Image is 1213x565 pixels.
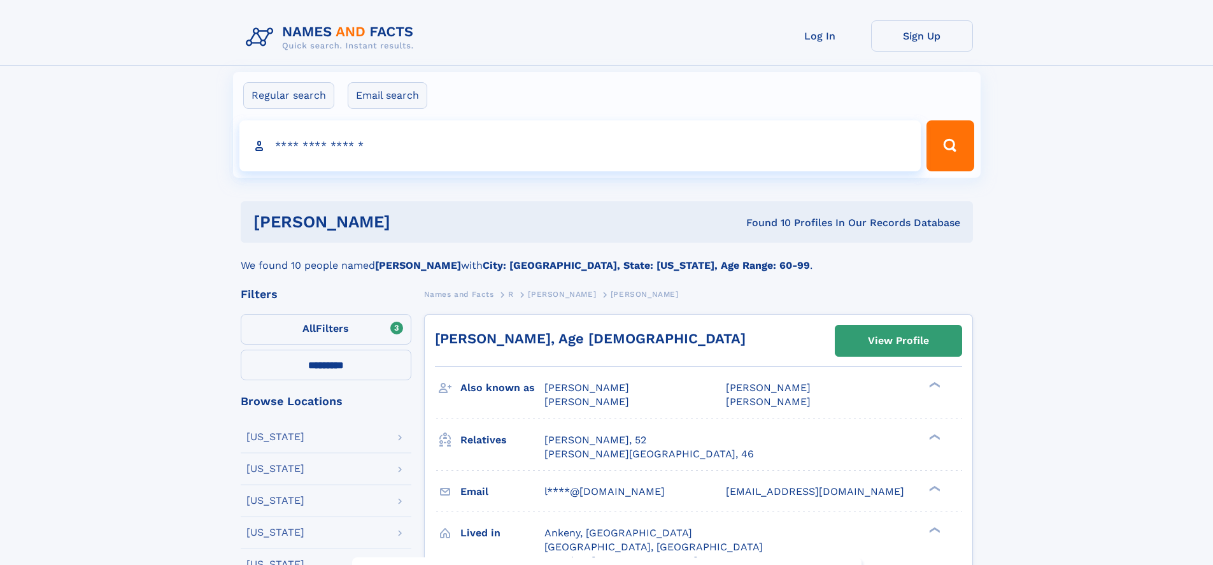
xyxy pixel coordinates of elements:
[241,396,411,407] div: Browse Locations
[348,82,427,109] label: Email search
[544,527,692,539] span: Ankeny, [GEOGRAPHIC_DATA]
[460,481,544,503] h3: Email
[241,20,424,55] img: Logo Names and Facts
[544,541,763,553] span: [GEOGRAPHIC_DATA], [GEOGRAPHIC_DATA]
[246,527,304,538] div: [US_STATE]
[246,432,304,442] div: [US_STATE]
[926,484,941,492] div: ❯
[483,259,810,271] b: City: [GEOGRAPHIC_DATA], State: [US_STATE], Age Range: 60-99
[435,331,746,347] a: [PERSON_NAME], Age [DEMOGRAPHIC_DATA]
[926,526,941,534] div: ❯
[544,447,754,461] a: [PERSON_NAME][GEOGRAPHIC_DATA], 46
[528,290,596,299] span: [PERSON_NAME]
[246,496,304,506] div: [US_STATE]
[544,433,646,447] a: [PERSON_NAME], 52
[726,396,811,408] span: [PERSON_NAME]
[568,216,960,230] div: Found 10 Profiles In Our Records Database
[239,120,921,171] input: search input
[726,485,904,497] span: [EMAIL_ADDRESS][DOMAIN_NAME]
[868,326,929,355] div: View Profile
[835,325,961,356] a: View Profile
[241,243,973,273] div: We found 10 people named with .
[375,259,461,271] b: [PERSON_NAME]
[544,382,629,394] span: [PERSON_NAME]
[302,322,316,334] span: All
[926,120,974,171] button: Search Button
[460,522,544,544] h3: Lived in
[611,290,679,299] span: [PERSON_NAME]
[460,429,544,451] h3: Relatives
[241,314,411,345] label: Filters
[460,377,544,399] h3: Also known as
[769,20,871,52] a: Log In
[508,286,514,302] a: R
[528,286,596,302] a: [PERSON_NAME]
[246,464,304,474] div: [US_STATE]
[508,290,514,299] span: R
[726,382,811,394] span: [PERSON_NAME]
[253,214,569,230] h1: [PERSON_NAME]
[424,286,494,302] a: Names and Facts
[241,289,411,300] div: Filters
[243,82,334,109] label: Regular search
[926,381,941,389] div: ❯
[871,20,973,52] a: Sign Up
[926,433,941,441] div: ❯
[544,396,629,408] span: [PERSON_NAME]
